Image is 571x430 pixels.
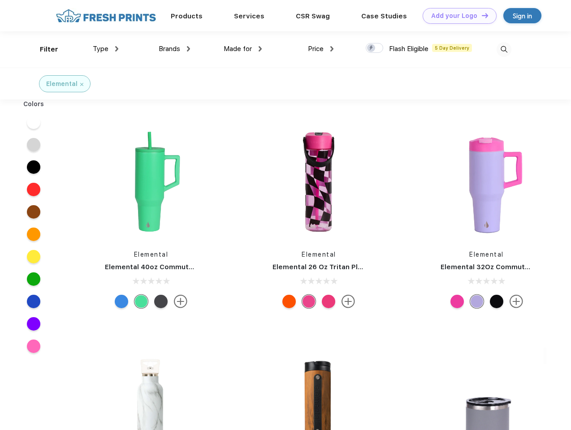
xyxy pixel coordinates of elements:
[503,8,541,23] a: Sign in
[46,79,78,89] div: Elemental
[80,83,83,86] img: filter_cancel.svg
[342,295,355,308] img: more.svg
[497,42,511,57] img: desktop_search.svg
[154,295,168,308] div: Black Leopard
[282,295,296,308] div: Orange
[302,295,316,308] div: Pink Checkers
[93,45,108,53] span: Type
[510,295,523,308] img: more.svg
[273,263,421,271] a: Elemental 26 Oz Tritan Plastic Water Bottle
[224,45,252,53] span: Made for
[174,295,187,308] img: more.svg
[513,11,532,21] div: Sign in
[389,45,428,53] span: Flash Eligible
[470,295,484,308] div: Lilac Tie Dye
[115,46,118,52] img: dropdown.png
[296,12,330,20] a: CSR Swag
[40,44,58,55] div: Filter
[105,263,226,271] a: Elemental 40oz Commuter Tumbler
[17,99,51,109] div: Colors
[234,12,264,20] a: Services
[187,46,190,52] img: dropdown.png
[330,46,333,52] img: dropdown.png
[134,295,148,308] div: Green
[259,122,378,241] img: func=resize&h=266
[302,251,336,258] a: Elemental
[431,12,477,20] div: Add your Logo
[490,295,503,308] div: Black Speckle
[469,251,504,258] a: Elemental
[432,44,472,52] span: 5 Day Delivery
[159,45,180,53] span: Brands
[441,263,562,271] a: Elemental 32Oz Commuter Tumbler
[53,8,159,24] img: fo%20logo%202.webp
[171,12,203,20] a: Products
[115,295,128,308] div: Blue tile
[91,122,211,241] img: func=resize&h=266
[259,46,262,52] img: dropdown.png
[482,13,488,18] img: DT
[427,122,546,241] img: func=resize&h=266
[450,295,464,308] div: Hot Pink
[134,251,169,258] a: Elemental
[308,45,324,53] span: Price
[322,295,335,308] div: Berries Blast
